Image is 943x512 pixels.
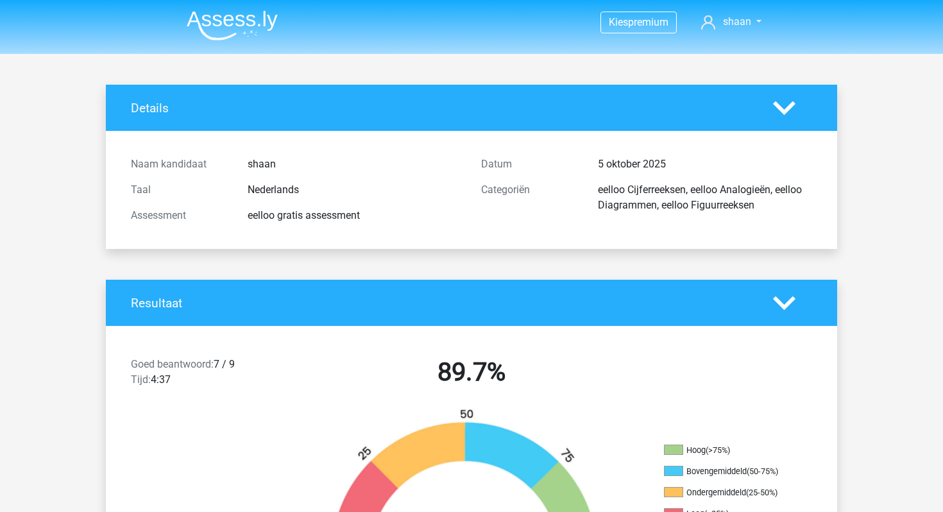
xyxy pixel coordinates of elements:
[696,14,767,30] a: shaan
[609,16,628,28] span: Kies
[664,487,792,499] li: Ondergemiddeld
[723,15,751,28] span: shaan
[121,157,238,172] div: Naam kandidaat
[131,358,214,370] span: Goed beantwoord:
[471,157,588,172] div: Datum
[131,101,754,115] h4: Details
[628,16,668,28] span: premium
[187,10,278,40] img: Assessly
[471,182,588,213] div: Categoriën
[664,466,792,477] li: Bovengemiddeld
[746,488,777,497] div: (25-50%)
[706,445,730,455] div: (>75%)
[306,357,637,388] h2: 89.7%
[588,182,822,213] div: eelloo Cijferreeksen, eelloo Analogieën, eelloo Diagrammen, eelloo Figuurreeksen
[131,296,754,311] h4: Resultaat
[664,445,792,456] li: Hoog
[131,373,151,386] span: Tijd:
[238,208,471,223] div: eelloo gratis assessment
[588,157,822,172] div: 5 oktober 2025
[121,357,296,393] div: 7 / 9 4:37
[238,157,471,172] div: shaan
[238,182,471,198] div: Nederlands
[121,208,238,223] div: Assessment
[601,13,676,31] a: Kiespremium
[121,182,238,198] div: Taal
[747,466,778,476] div: (50-75%)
